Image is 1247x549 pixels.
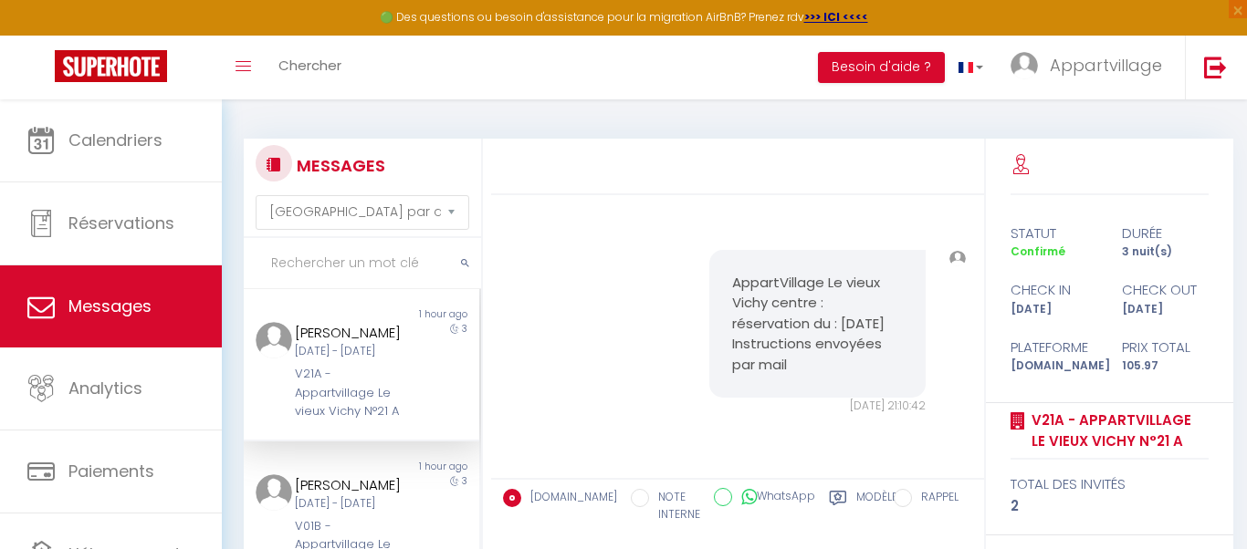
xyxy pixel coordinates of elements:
[999,279,1109,301] div: check in
[295,495,408,513] div: [DATE] - [DATE]
[1050,54,1162,77] span: Appartvillage
[1011,243,1065,259] span: Confirmé
[732,488,815,508] label: WhatsApp
[295,343,408,360] div: [DATE] - [DATE]
[265,36,355,99] a: Chercher
[997,36,1185,99] a: ... Appartvillage
[856,489,905,526] label: Modèles
[256,474,292,511] img: ...
[68,212,174,234] span: Réservations
[999,337,1109,358] div: Plateforme
[999,357,1109,375] div: [DOMAIN_NAME]
[1025,409,1209,452] a: V21A - Appartvillage Le vieux Vichy N°21 A
[818,52,945,83] button: Besoin d'aide ?
[1110,301,1221,318] div: [DATE]
[649,489,700,523] label: NOTE INTERNE
[1011,52,1038,79] img: ...
[1110,279,1221,301] div: check out
[68,295,152,317] span: Messages
[292,145,385,186] h3: MESSAGES
[949,251,966,267] img: ...
[1110,357,1221,375] div: 105.97
[278,56,341,75] span: Chercher
[521,489,617,509] label: [DOMAIN_NAME]
[1110,223,1221,244] div: durée
[462,322,467,336] span: 3
[804,9,868,25] a: >>> ICI <<<<
[362,460,479,474] div: 1 hour ago
[295,365,408,420] div: V21A - Appartvillage Le vieux Vichy N°21 A
[1204,56,1227,78] img: logout
[462,474,467,488] span: 3
[295,474,408,496] div: [PERSON_NAME]
[68,377,142,399] span: Analytics
[1011,473,1209,495] div: total des invités
[1110,243,1221,261] div: 3 nuit(s)
[295,322,408,344] div: [PERSON_NAME]
[68,129,162,151] span: Calendriers
[244,238,481,289] input: Rechercher un mot clé
[709,398,926,415] div: [DATE] 21:10:42
[55,50,167,82] img: Super Booking
[999,301,1109,318] div: [DATE]
[1110,337,1221,358] div: Prix total
[732,273,903,376] pre: AppartVillage Le vieux Vichy centre : réservation du : [DATE] Instructions envoyées par mail
[999,223,1109,244] div: statut
[68,460,154,482] span: Paiements
[1011,495,1209,517] div: 2
[256,322,292,358] img: ...
[362,307,479,322] div: 1 hour ago
[912,489,959,509] label: RAPPEL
